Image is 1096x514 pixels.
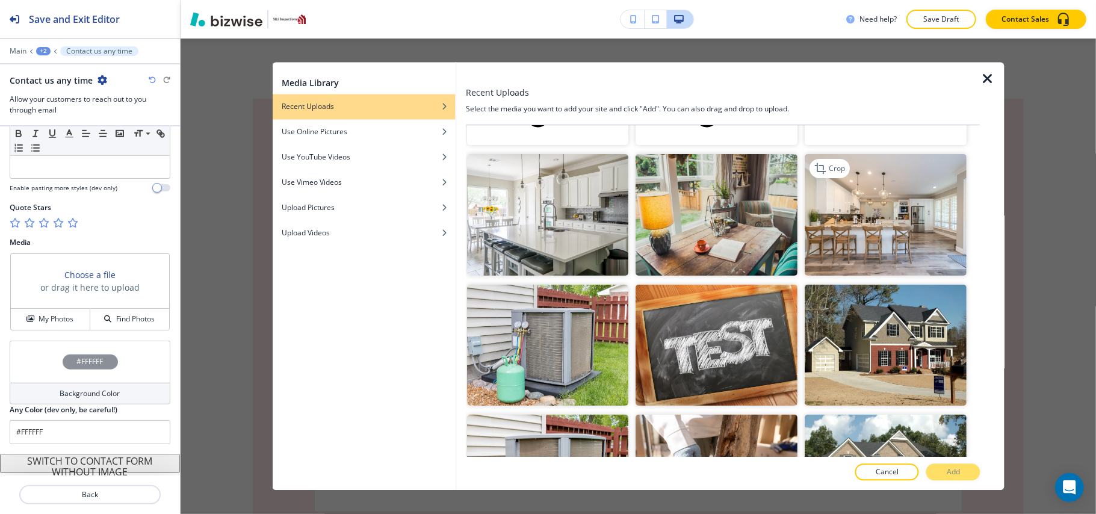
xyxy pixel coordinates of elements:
[39,314,73,324] h4: My Photos
[272,120,455,145] button: Use Online Pictures
[829,163,846,174] p: Crop
[986,10,1086,29] button: Contact Sales
[282,77,339,90] h2: Media Library
[810,159,850,178] div: Crop
[10,202,51,213] h2: Quote Stars
[1002,14,1049,25] p: Contact Sales
[10,94,170,116] h3: Allow your customers to reach out to you through email
[10,74,93,87] h2: Contact us any time
[20,489,159,500] p: Back
[282,152,350,163] h4: Use YouTube Videos
[40,281,140,294] h3: or drag it here to upload
[906,10,976,29] button: Save Draft
[36,47,51,55] button: +2
[64,268,116,281] button: Choose a file
[282,203,335,214] h4: Upload Pictures
[466,104,980,115] h4: Select the media you want to add your site and click "Add". You can also drag and drop to upload.
[11,309,90,330] button: My Photos
[10,341,170,404] button: #FFFFFFBackground Color
[272,145,455,170] button: Use YouTube Videos
[29,12,120,26] h2: Save and Exit Editor
[10,237,170,248] h2: Media
[272,196,455,221] button: Upload Pictures
[273,14,306,24] img: Your Logo
[466,87,529,99] h3: Recent Uploads
[272,221,455,246] button: Upload Videos
[10,184,117,193] h4: Enable pasting more styles (dev only)
[19,485,161,504] button: Back
[77,356,104,367] h4: #FFFFFF
[1055,473,1084,502] div: Open Intercom Messenger
[282,102,334,113] h4: Recent Uploads
[282,228,330,239] h4: Upload Videos
[60,46,138,56] button: Contact us any time
[60,388,120,399] h4: Background Color
[855,464,919,481] button: Cancel
[90,309,169,330] button: Find Photos
[922,14,961,25] p: Save Draft
[190,12,262,26] img: Bizwise Logo
[282,127,347,138] h4: Use Online Pictures
[10,47,26,55] button: Main
[116,314,155,324] h4: Find Photos
[876,467,899,478] p: Cancel
[859,14,897,25] h3: Need help?
[272,94,455,120] button: Recent Uploads
[66,47,132,55] p: Contact us any time
[10,253,170,331] div: Choose a fileor drag it here to uploadMy PhotosFind Photos
[272,170,455,196] button: Use Vimeo Videos
[282,178,342,188] h4: Use Vimeo Videos
[10,404,117,415] h2: Any Color (dev only, be careful!)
